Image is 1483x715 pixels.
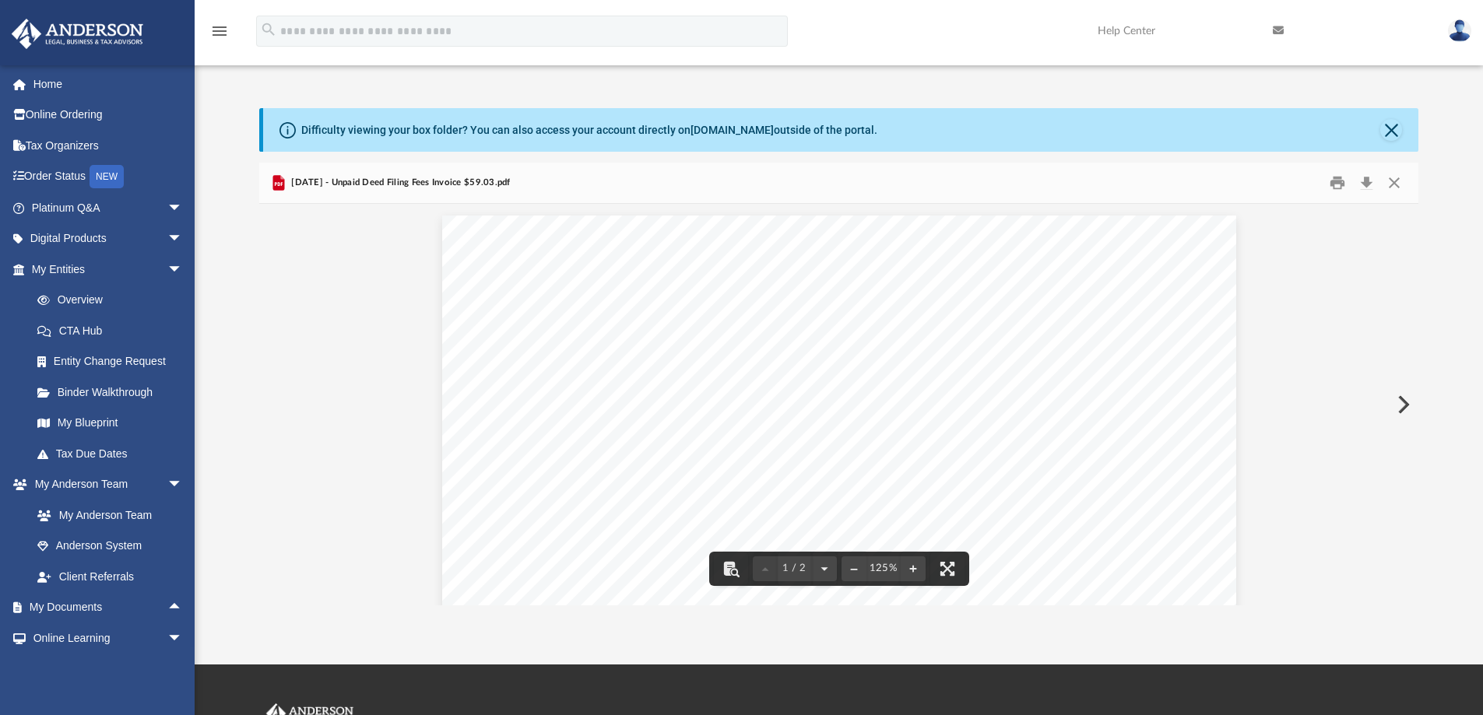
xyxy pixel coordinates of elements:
[210,30,229,40] a: menu
[842,552,866,586] button: Zoom out
[22,315,206,346] a: CTA Hub
[22,346,206,377] a: Entity Change Request
[167,592,199,624] span: arrow_drop_up
[11,469,199,500] a: My Anderson Teamarrow_drop_down
[1006,519,1079,532] span: Amount Due:
[691,124,774,136] a: [DOMAIN_NAME]
[1102,486,1131,496] span: $59.03
[22,561,199,592] a: Client Referrals
[1352,171,1380,195] button: Download
[22,285,206,316] a: Overview
[11,100,206,131] a: Online Ordering
[7,19,148,49] img: Anderson Advisors Platinum Portal
[288,176,511,190] span: [DATE] - Unpaid Deed Filing Fees Invoice $59.03.pdf
[930,552,965,586] button: Enter fullscreen
[912,411,1125,421] span: Payments made after may be subject to a late fee.
[11,223,206,254] a: Digital Productsarrow_drop_down
[1027,461,1074,475] span: Quantity
[827,461,889,475] span: Description
[22,377,206,408] a: Binder Walkthrough
[22,438,206,469] a: Tax Due Dates
[1380,119,1402,141] button: Close
[484,596,897,606] span: enclosed self-addressed envelope. Platinum Clients may pay online by visiting the Platinum Portal.
[167,223,199,255] span: arrow_drop_down
[484,556,589,567] span: Payment Information
[714,552,748,586] button: Toggle findbar
[22,654,199,685] a: Courses
[605,372,715,385] span: Contact Information
[866,563,901,573] div: Current zoom level
[167,622,199,654] span: arrow_drop_down
[22,531,199,562] a: Anderson System
[11,192,206,223] a: Platinum Q&Aarrow_drop_down
[22,499,191,531] a: My Anderson Team
[90,165,124,188] div: NEW
[715,486,786,496] span: Deed Filing Fees
[259,204,1419,605] div: Document Viewer
[260,21,277,38] i: search
[301,122,877,138] div: Difficulty viewing your box folder? You can also access your account directly on outside of the p...
[210,22,229,40] i: menu
[1385,383,1419,426] button: Next File
[167,469,199,501] span: arrow_drop_down
[11,622,199,654] a: Online Learningarrow_drop_down
[923,346,1074,358] span: Deed - [STREET_ADDRESS]
[642,583,799,594] a: http://www.andersonadvisors.com/payment
[1102,519,1138,532] span: $59.03
[598,411,697,421] span: [STREET_ADDRESS]
[1112,461,1171,475] span: Total Price
[605,399,778,409] span: [PERSON_NAME], [PERSON_NAME]
[812,552,837,586] button: Next page
[901,552,926,586] button: Zoom in
[778,563,812,573] span: 1 / 2
[574,461,598,475] span: Item
[259,204,1419,605] div: File preview
[11,130,206,161] a: Tax Organizers
[167,254,199,286] span: arrow_drop_down
[484,584,1186,594] span: Payments may be submitted online at [DOMAIN_NAME][URL], over the phone by calling [PHONE_NUMBER],...
[167,192,199,224] span: arrow_drop_down
[1322,171,1353,195] button: Print
[1448,19,1471,42] img: User Pic
[613,422,808,433] span: [GEOGRAPHIC_DATA], [US_STATE] 84096
[1025,486,1031,496] span: 1
[259,163,1419,605] div: Preview
[11,254,206,285] a: My Entitiesarrow_drop_down
[778,552,812,586] button: 1 / 2
[1380,171,1408,195] button: Close
[669,347,792,359] span: Invoice Number: 1971164
[481,347,529,359] span: Due Date:
[22,408,199,439] a: My Blueprint
[11,161,206,193] a: Order StatusNEW
[11,68,206,100] a: Home
[11,592,199,623] a: My Documentsarrow_drop_up
[483,486,553,496] span: Deed Filing Fees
